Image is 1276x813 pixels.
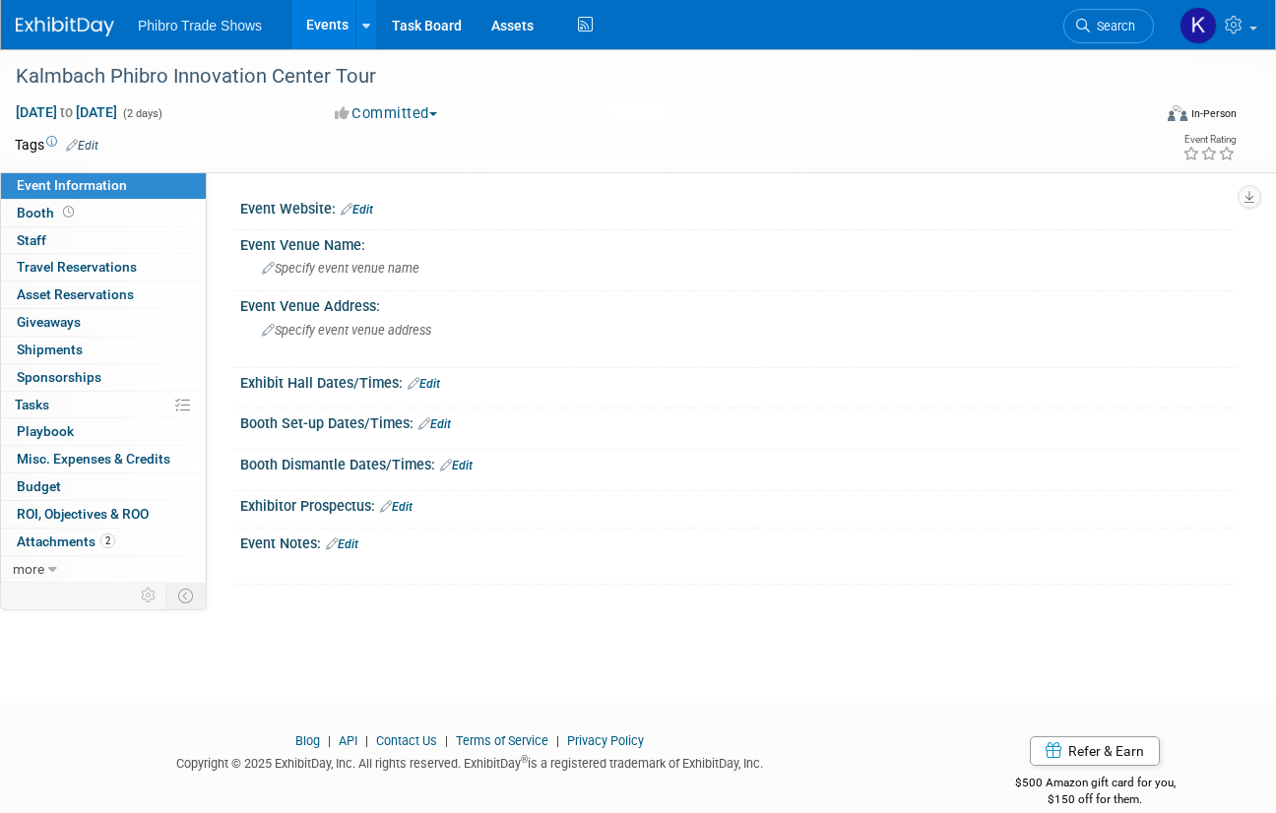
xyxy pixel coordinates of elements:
[17,205,78,220] span: Booth
[17,177,127,193] span: Event Information
[9,59,1132,94] div: Kalmbach Phibro Innovation Center Tour
[567,733,644,748] a: Privacy Policy
[953,762,1237,807] div: $500 Amazon gift card for you,
[339,733,357,748] a: API
[240,291,1237,316] div: Event Venue Address:
[15,103,118,121] span: [DATE] [DATE]
[326,537,358,551] a: Edit
[521,754,528,765] sup: ®
[1030,736,1160,766] a: Refer & Earn
[1,200,206,226] a: Booth
[1090,19,1135,33] span: Search
[15,750,924,773] div: Copyright © 2025 ExhibitDay, Inc. All rights reserved. ExhibitDay is a registered trademark of Ex...
[240,408,1237,434] div: Booth Set-up Dates/Times:
[456,733,548,748] a: Terms of Service
[1,172,206,199] a: Event Information
[17,232,46,248] span: Staff
[17,259,137,275] span: Travel Reservations
[166,583,207,608] td: Toggle Event Tabs
[1063,9,1154,43] a: Search
[17,423,74,439] span: Playbook
[132,583,166,608] td: Personalize Event Tab Strip
[240,491,1237,517] div: Exhibitor Prospectus:
[240,230,1237,255] div: Event Venue Name:
[1182,135,1236,145] div: Event Rating
[953,791,1237,808] div: $150 off for them.
[328,103,445,124] button: Committed
[1,501,206,528] a: ROI, Objectives & ROO
[240,450,1237,475] div: Booth Dismantle Dates/Times:
[1180,7,1217,44] img: Karol Ehmen
[1,309,206,336] a: Giveaways
[440,733,453,748] span: |
[1,418,206,445] a: Playbook
[59,205,78,219] span: Booth not reserved yet
[17,451,170,467] span: Misc. Expenses & Credits
[1,227,206,254] a: Staff
[17,369,101,385] span: Sponsorships
[1,392,206,418] a: Tasks
[100,533,115,548] span: 2
[380,500,413,514] a: Edit
[13,561,44,577] span: more
[323,733,336,748] span: |
[16,17,114,36] img: ExhibitDay
[1,446,206,472] a: Misc. Expenses & Credits
[1,556,206,583] a: more
[17,342,83,357] span: Shipments
[17,506,149,522] span: ROI, Objectives & ROO
[262,323,431,338] span: Specify event venue address
[341,203,373,217] a: Edit
[295,733,320,748] a: Blog
[17,314,81,330] span: Giveaways
[1,254,206,281] a: Travel Reservations
[1,281,206,308] a: Asset Reservations
[17,286,134,302] span: Asset Reservations
[1057,102,1237,132] div: Event Format
[138,18,262,33] span: Phibro Trade Shows
[262,261,419,276] span: Specify event venue name
[1,529,206,555] a: Attachments2
[408,377,440,391] a: Edit
[240,529,1237,554] div: Event Notes:
[1,364,206,391] a: Sponsorships
[1190,106,1237,121] div: In-Person
[240,368,1237,394] div: Exhibit Hall Dates/Times:
[15,135,98,155] td: Tags
[66,139,98,153] a: Edit
[376,733,437,748] a: Contact Us
[240,194,1237,219] div: Event Website:
[440,459,473,472] a: Edit
[121,107,162,120] span: (2 days)
[1168,105,1187,121] img: Format-Inperson.png
[551,733,564,748] span: |
[1,473,206,500] a: Budget
[17,533,115,549] span: Attachments
[15,397,49,412] span: Tasks
[360,733,373,748] span: |
[1,337,206,363] a: Shipments
[57,104,76,120] span: to
[17,478,61,494] span: Budget
[418,417,451,431] a: Edit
